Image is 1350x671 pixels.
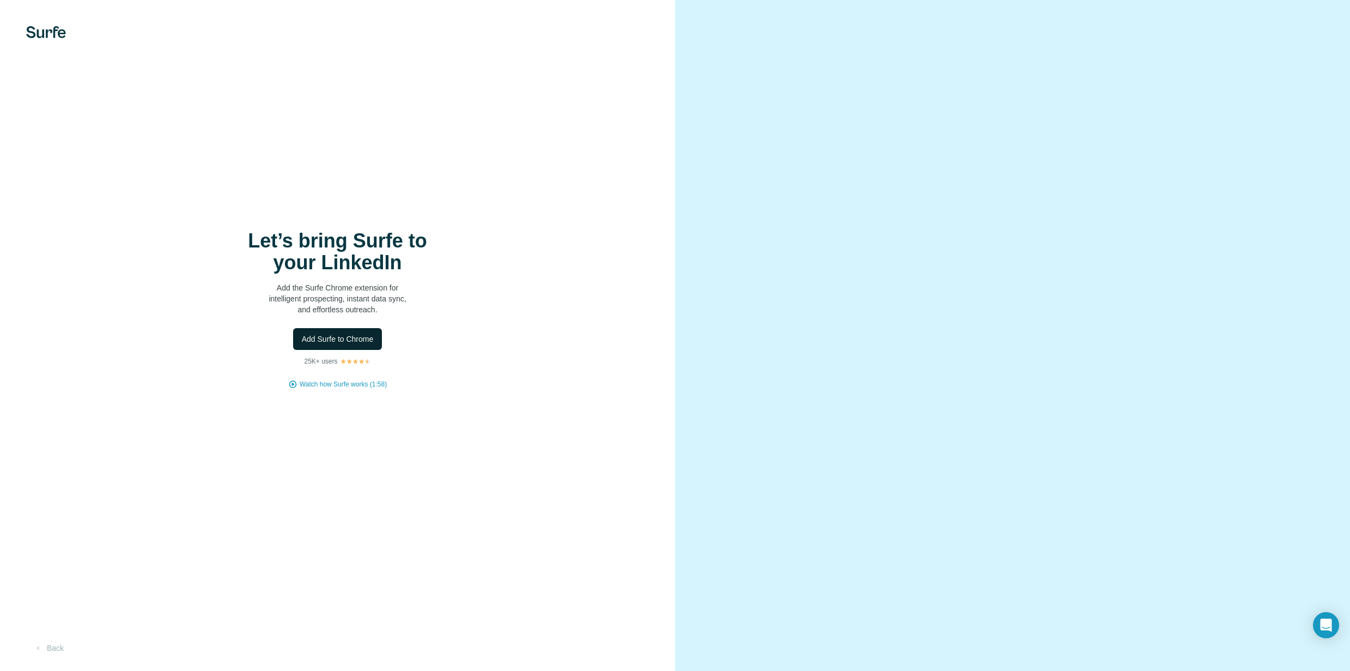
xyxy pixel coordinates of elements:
[1313,612,1339,638] div: Open Intercom Messenger
[229,230,447,274] h1: Let’s bring Surfe to your LinkedIn
[302,334,374,344] span: Add Surfe to Chrome
[340,358,371,365] img: Rating Stars
[304,356,337,366] p: 25K+ users
[300,379,387,389] button: Watch how Surfe works (1:58)
[26,26,66,38] img: Surfe's logo
[229,282,447,315] p: Add the Surfe Chrome extension for intelligent prospecting, instant data sync, and effortless out...
[26,638,71,658] button: Back
[293,328,382,350] button: Add Surfe to Chrome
